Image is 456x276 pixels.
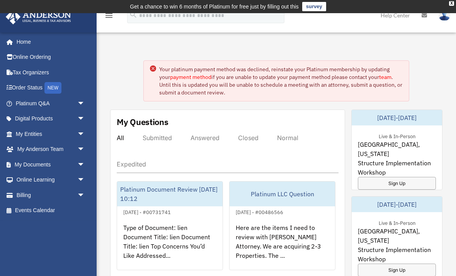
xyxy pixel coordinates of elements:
[5,187,97,203] a: Billingarrow_drop_down
[5,157,97,172] a: My Documentsarrow_drop_down
[77,187,93,203] span: arrow_drop_down
[449,1,454,6] div: close
[5,142,97,157] a: My Anderson Teamarrow_drop_down
[439,10,450,21] img: User Pic
[379,74,391,81] a: team
[117,207,177,216] div: [DATE] - #00731741
[159,65,403,96] div: Your platinum payment method was declined, reinstate your Platinum membership by updating your if...
[143,134,172,142] div: Submitted
[117,160,146,168] div: Expedited
[5,34,93,50] a: Home
[229,181,335,270] a: Platinum LLC Question[DATE] - #00486566Here are the items I need to review with [PERSON_NAME] Att...
[104,11,114,20] i: menu
[170,74,211,81] a: payment method
[77,126,93,142] span: arrow_drop_down
[358,226,436,245] span: [GEOGRAPHIC_DATA], [US_STATE]
[3,9,73,24] img: Anderson Advisors Platinum Portal
[191,134,219,142] div: Answered
[352,197,442,212] div: [DATE]-[DATE]
[358,140,436,158] span: [GEOGRAPHIC_DATA], [US_STATE]
[5,172,97,188] a: Online Learningarrow_drop_down
[5,50,97,65] a: Online Ordering
[238,134,259,142] div: Closed
[117,116,168,128] div: My Questions
[129,10,138,19] i: search
[77,172,93,188] span: arrow_drop_down
[373,132,422,140] div: Live & In-Person
[5,65,97,80] a: Tax Organizers
[373,218,422,226] div: Live & In-Person
[230,182,335,206] div: Platinum LLC Question
[104,14,114,20] a: menu
[230,207,289,216] div: [DATE] - #00486566
[117,182,223,206] div: Platinum Document Review [DATE] 10:12
[352,110,442,125] div: [DATE]-[DATE]
[358,158,436,177] span: Structure Implementation Workshop
[130,2,299,11] div: Get a chance to win 6 months of Platinum for free just by filling out this
[77,111,93,127] span: arrow_drop_down
[77,96,93,111] span: arrow_drop_down
[5,126,97,142] a: My Entitiesarrow_drop_down
[77,157,93,173] span: arrow_drop_down
[302,2,326,11] a: survey
[358,177,436,190] a: Sign Up
[5,80,97,96] a: Order StatusNEW
[117,181,223,270] a: Platinum Document Review [DATE] 10:12[DATE] - #00731741Type of Document: lien Document Title: lie...
[358,245,436,264] span: Structure Implementation Workshop
[5,96,97,111] a: Platinum Q&Aarrow_drop_down
[5,203,97,218] a: Events Calendar
[277,134,298,142] div: Normal
[5,111,97,127] a: Digital Productsarrow_drop_down
[77,142,93,158] span: arrow_drop_down
[117,134,124,142] div: All
[44,82,61,94] div: NEW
